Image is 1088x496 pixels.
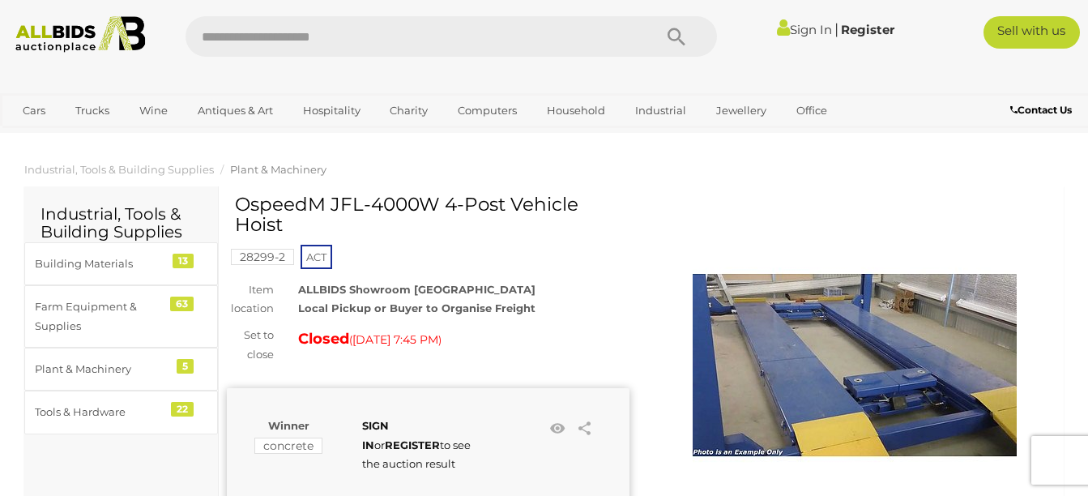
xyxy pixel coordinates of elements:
a: Office [786,97,838,124]
span: ACT [301,245,332,269]
div: Farm Equipment & Supplies [35,297,169,336]
a: Register [841,22,894,37]
a: [GEOGRAPHIC_DATA] [75,124,211,151]
a: SIGN IN [362,419,389,451]
a: Sell with us [983,16,1080,49]
a: Trucks [65,97,120,124]
a: Household [536,97,616,124]
a: Hospitality [292,97,371,124]
a: Plant & Machinery [230,163,326,176]
a: Jewellery [706,97,777,124]
div: 5 [177,359,194,374]
a: Industrial, Tools & Building Supplies [24,163,214,176]
span: [DATE] 7:45 PM [352,332,438,347]
div: Plant & Machinery [35,360,169,378]
span: or to see the auction result [362,419,471,470]
button: Search [636,16,717,57]
div: 63 [170,297,194,311]
div: Building Materials [35,254,169,273]
a: Cars [12,97,56,124]
mark: concrete [254,438,322,454]
a: Tools & Hardware 22 [24,391,218,434]
strong: Closed [298,330,349,348]
a: Building Materials 13 [24,242,218,285]
div: Set to close [215,326,286,364]
a: Sign In [777,22,832,37]
b: Contact Us [1010,104,1072,116]
h1: OspeedM JFL-4000W 4-Post Vehicle Hoist [235,195,625,236]
div: Item location [215,280,286,319]
a: 28299-2 [231,250,294,263]
strong: ALLBIDS Showroom [GEOGRAPHIC_DATA] [298,283,535,296]
div: 13 [173,254,194,268]
h2: Industrial, Tools & Building Supplies [41,205,202,241]
div: Tools & Hardware [35,403,169,421]
b: Winner [268,419,309,432]
img: Allbids.com.au [8,16,153,53]
a: Contact Us [1010,101,1076,119]
a: Industrial [625,97,697,124]
a: Antiques & Art [187,97,284,124]
a: Sports [12,124,66,151]
div: 22 [171,402,194,417]
mark: 28299-2 [231,249,294,265]
a: Plant & Machinery 5 [24,348,218,391]
strong: Local Pickup or Buyer to Organise Freight [298,301,535,314]
a: Wine [129,97,178,124]
span: ( ) [349,333,442,346]
a: Farm Equipment & Supplies 63 [24,285,218,348]
a: Computers [447,97,527,124]
a: Charity [379,97,438,124]
span: | [834,20,838,38]
a: REGISTER [385,438,440,451]
li: Watch this item [545,417,570,441]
